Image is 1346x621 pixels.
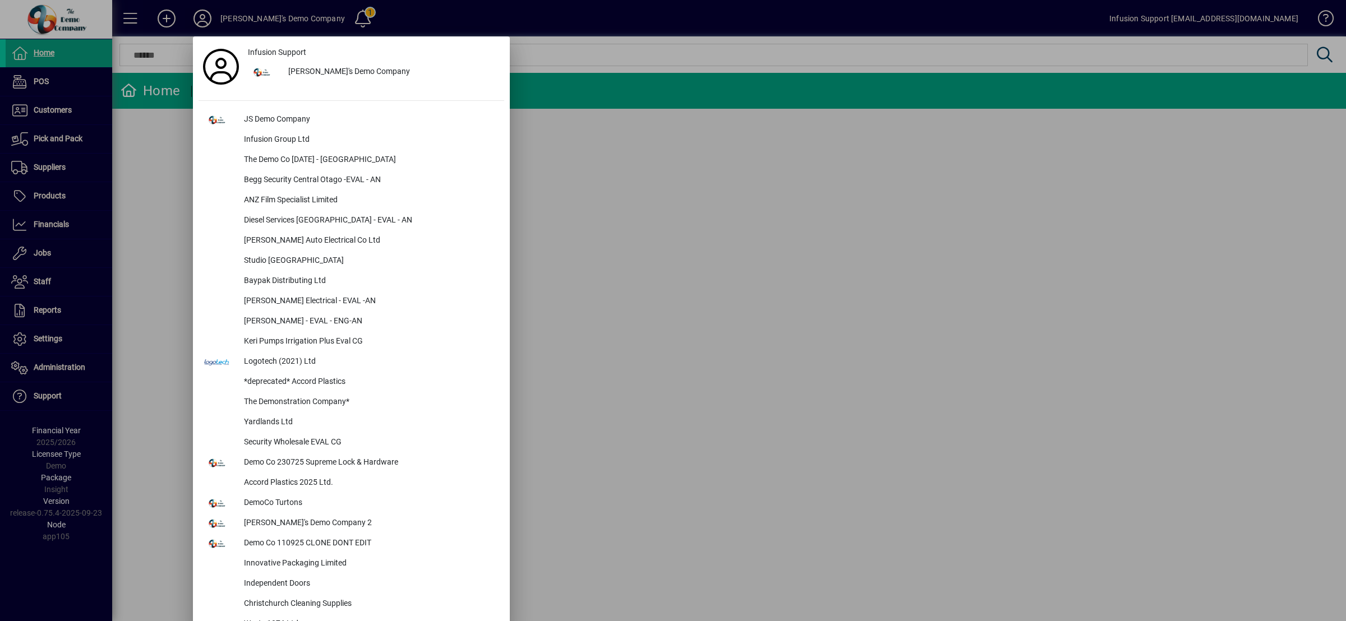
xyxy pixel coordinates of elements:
[199,150,504,170] button: The Demo Co [DATE] - [GEOGRAPHIC_DATA]
[235,271,504,291] div: Baypak Distributing Ltd
[248,47,306,58] span: Infusion Support
[243,42,504,62] a: Infusion Support
[235,554,504,574] div: Innovative Packaging Limited
[199,453,504,473] button: Demo Co 230725 Supreme Lock & Hardware
[199,332,504,352] button: Keri Pumps Irrigation Plus Eval CG
[235,352,504,372] div: Logotech (2021) Ltd
[235,433,504,453] div: Security Wholesale EVAL CG
[199,392,504,413] button: The Demonstration Company*
[199,493,504,513] button: DemoCo Turtons
[199,170,504,191] button: Begg Security Central Otago -EVAL - AN
[199,534,504,554] button: Demo Co 110925 CLONE DONT EDIT
[235,493,504,513] div: DemoCo Turtons
[199,231,504,251] button: [PERSON_NAME] Auto Electrical Co Ltd
[199,413,504,433] button: Yardlands Ltd
[235,110,504,130] div: JS Demo Company
[235,312,504,332] div: [PERSON_NAME] - EVAL - ENG-AN
[235,130,504,150] div: Infusion Group Ltd
[199,554,504,574] button: Innovative Packaging Limited
[235,332,504,352] div: Keri Pumps Irrigation Plus Eval CG
[279,62,504,82] div: [PERSON_NAME]'s Demo Company
[199,110,504,130] button: JS Demo Company
[235,231,504,251] div: [PERSON_NAME] Auto Electrical Co Ltd
[235,291,504,312] div: [PERSON_NAME] Electrical - EVAL -AN
[199,372,504,392] button: *deprecated* Accord Plastics
[199,251,504,271] button: Studio [GEOGRAPHIC_DATA]
[235,372,504,392] div: *deprecated* Accord Plastics
[199,352,504,372] button: Logotech (2021) Ltd
[199,191,504,211] button: ANZ Film Specialist Limited
[243,62,504,82] button: [PERSON_NAME]'s Demo Company
[235,594,504,614] div: Christchurch Cleaning Supplies
[235,392,504,413] div: The Demonstration Company*
[199,57,243,77] a: Profile
[199,271,504,291] button: Baypak Distributing Ltd
[235,170,504,191] div: Begg Security Central Otago -EVAL - AN
[199,211,504,231] button: Diesel Services [GEOGRAPHIC_DATA] - EVAL - AN
[199,513,504,534] button: [PERSON_NAME]'s Demo Company 2
[199,574,504,594] button: Independent Doors
[235,574,504,594] div: Independent Doors
[235,513,504,534] div: [PERSON_NAME]'s Demo Company 2
[235,453,504,473] div: Demo Co 230725 Supreme Lock & Hardware
[235,534,504,554] div: Demo Co 110925 CLONE DONT EDIT
[235,251,504,271] div: Studio [GEOGRAPHIC_DATA]
[235,211,504,231] div: Diesel Services [GEOGRAPHIC_DATA] - EVAL - AN
[199,473,504,493] button: Accord Plastics 2025 Ltd.
[235,191,504,211] div: ANZ Film Specialist Limited
[235,150,504,170] div: The Demo Co [DATE] - [GEOGRAPHIC_DATA]
[235,473,504,493] div: Accord Plastics 2025 Ltd.
[199,594,504,614] button: Christchurch Cleaning Supplies
[235,413,504,433] div: Yardlands Ltd
[199,130,504,150] button: Infusion Group Ltd
[199,433,504,453] button: Security Wholesale EVAL CG
[199,291,504,312] button: [PERSON_NAME] Electrical - EVAL -AN
[199,312,504,332] button: [PERSON_NAME] - EVAL - ENG-AN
